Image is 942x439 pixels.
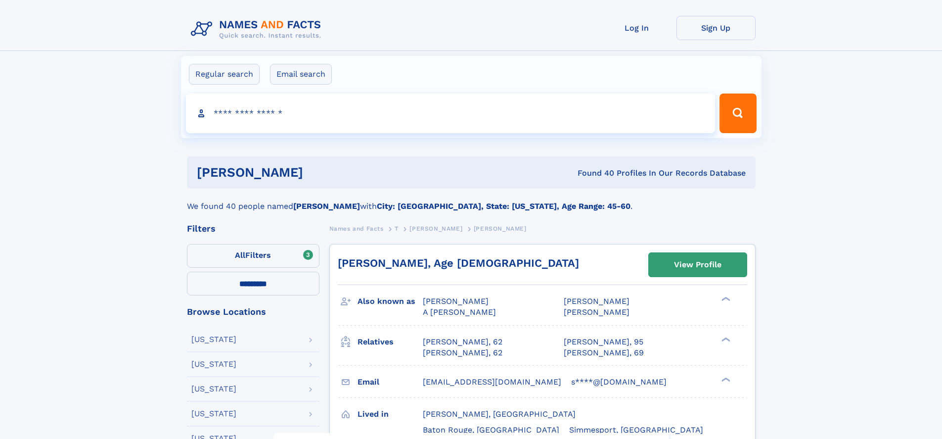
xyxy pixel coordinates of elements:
[649,253,747,277] a: View Profile
[395,225,399,232] span: T
[719,94,756,133] button: Search Button
[377,201,630,211] b: City: [GEOGRAPHIC_DATA], State: [US_STATE], Age Range: 45-60
[423,377,561,387] span: [EMAIL_ADDRESS][DOMAIN_NAME]
[423,409,576,419] span: [PERSON_NAME], [GEOGRAPHIC_DATA]
[597,16,676,40] a: Log In
[191,360,236,368] div: [US_STATE]
[187,244,319,268] label: Filters
[293,201,360,211] b: [PERSON_NAME]
[423,347,502,358] a: [PERSON_NAME], 62
[719,336,731,342] div: ❯
[191,385,236,393] div: [US_STATE]
[358,406,423,423] h3: Lived in
[423,296,489,306] span: [PERSON_NAME]
[395,222,399,235] a: T
[189,64,260,85] label: Regular search
[423,307,496,317] span: A [PERSON_NAME]
[409,222,462,235] a: [PERSON_NAME]
[191,336,236,343] div: [US_STATE]
[564,307,629,317] span: [PERSON_NAME]
[197,166,441,179] h1: [PERSON_NAME]
[235,250,245,260] span: All
[564,347,644,358] a: [PERSON_NAME], 69
[676,16,756,40] a: Sign Up
[423,425,559,435] span: Baton Rouge, [GEOGRAPHIC_DATA]
[474,225,527,232] span: [PERSON_NAME]
[423,337,502,347] a: [PERSON_NAME], 62
[187,307,319,316] div: Browse Locations
[191,410,236,418] div: [US_STATE]
[719,376,731,383] div: ❯
[358,293,423,310] h3: Also known as
[187,224,319,233] div: Filters
[338,257,579,269] a: [PERSON_NAME], Age [DEMOGRAPHIC_DATA]
[674,253,721,276] div: View Profile
[186,94,716,133] input: search input
[270,64,332,85] label: Email search
[187,16,329,43] img: Logo Names and Facts
[564,296,629,306] span: [PERSON_NAME]
[329,222,384,235] a: Names and Facts
[409,225,462,232] span: [PERSON_NAME]
[440,168,746,179] div: Found 40 Profiles In Our Records Database
[569,425,703,435] span: Simmesport, [GEOGRAPHIC_DATA]
[358,374,423,390] h3: Email
[358,334,423,350] h3: Relatives
[187,189,756,212] div: We found 40 people named with .
[564,337,643,347] a: [PERSON_NAME], 95
[719,296,731,302] div: ❯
